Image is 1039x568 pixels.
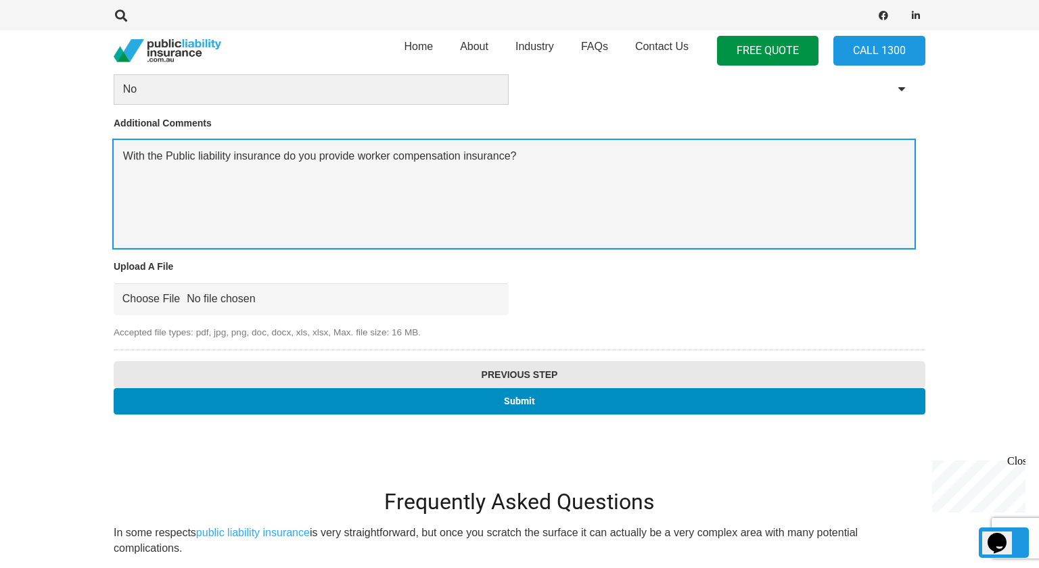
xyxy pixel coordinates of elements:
[5,5,93,98] div: Chat live with an agent now!Close
[979,527,1029,558] a: Back to top
[404,41,433,52] span: Home
[568,26,622,75] a: FAQs
[446,26,502,75] a: About
[581,41,608,52] span: FAQs
[927,455,1025,513] iframe: chat widget
[114,315,915,340] span: Accepted file types: pdf, jpg, png, doc, docx, xls, xlsx, Max. file size: 16 MB.
[114,525,925,556] p: In some respects is very straightforward, but once you scratch the surface it can actually be a v...
[114,117,212,129] label: Additional Comments
[114,388,925,415] input: Submit
[114,361,925,388] input: Previous Step
[114,39,221,63] a: pli_logotransparent
[114,260,173,273] label: Upload A File
[108,9,135,22] a: Search
[114,489,925,515] h2: Frequently Asked Questions
[874,6,893,25] a: Facebook
[196,527,310,538] a: public liability insurance
[622,26,702,75] a: Contact Us
[982,514,1025,554] iframe: chat widget
[717,36,818,66] a: FREE QUOTE
[635,41,689,52] span: Contact Us
[390,26,446,75] a: Home
[502,26,568,75] a: Industry
[515,41,554,52] span: Industry
[460,41,488,52] span: About
[906,6,925,25] a: LinkedIn
[833,36,925,66] a: Call 1300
